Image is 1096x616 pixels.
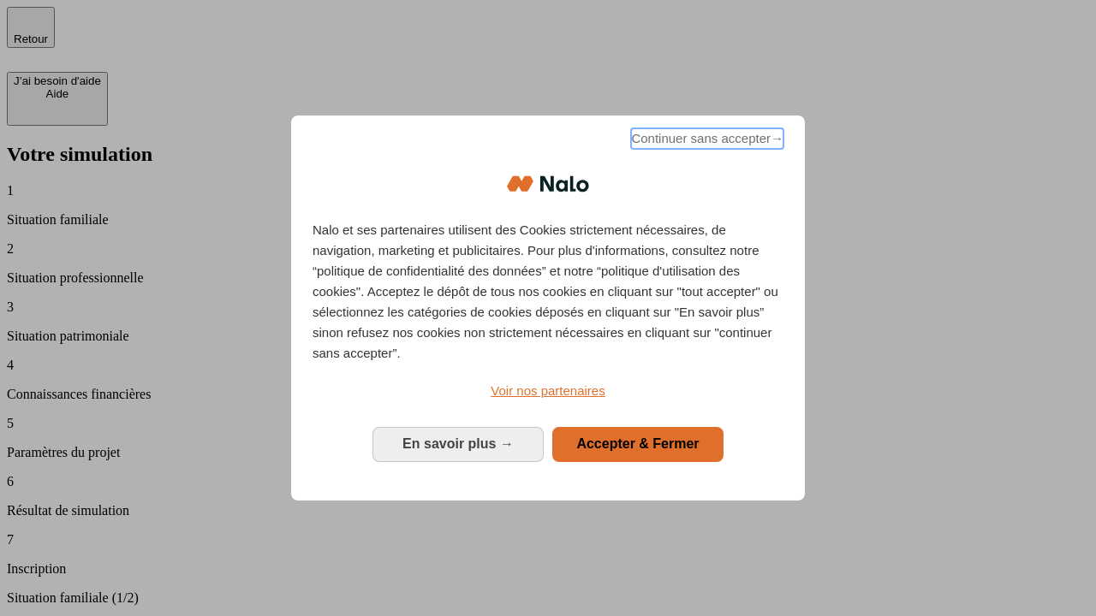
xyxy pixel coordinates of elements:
span: Voir nos partenaires [491,383,605,398]
span: Accepter & Fermer [576,436,699,451]
button: En savoir plus: Configurer vos consentements [372,427,544,461]
p: Nalo et ses partenaires utilisent des Cookies strictement nécessaires, de navigation, marketing e... [313,220,783,364]
span: Continuer sans accepter→ [631,128,783,149]
span: En savoir plus → [402,436,514,451]
a: Voir nos partenaires [313,381,783,401]
div: Bienvenue chez Nalo Gestion du consentement [291,115,805,500]
button: Accepter & Fermer: Accepter notre traitement des données et fermer [552,427,724,461]
img: Logo [507,158,589,210]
